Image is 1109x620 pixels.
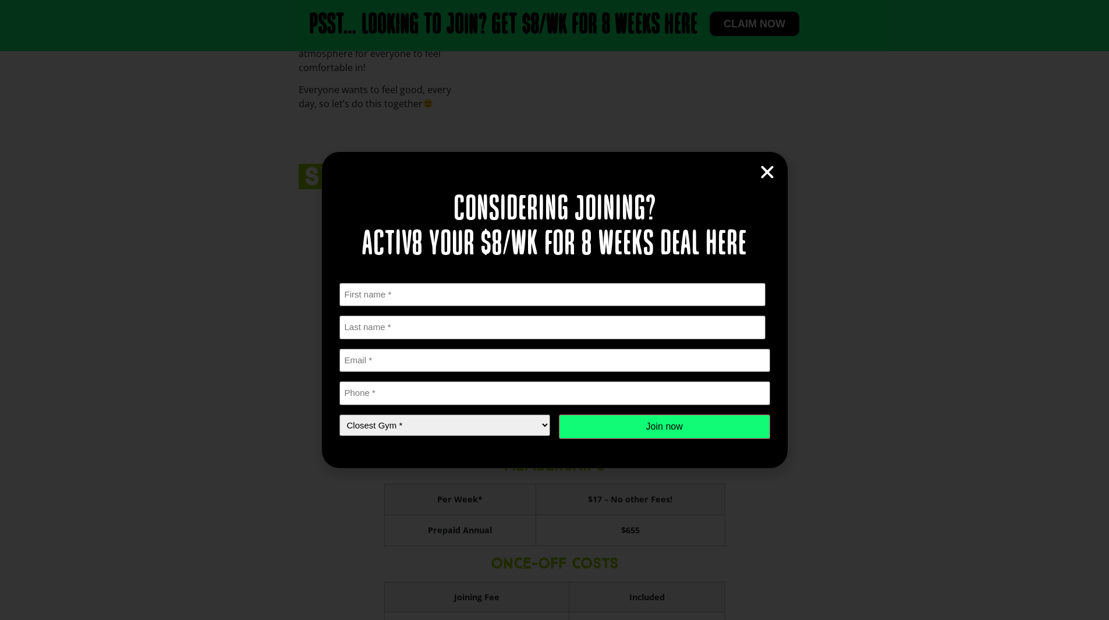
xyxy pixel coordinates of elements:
input: Phone * [339,381,770,405]
input: Last name * [339,316,766,339]
h2: Considering joining? Activ8 your $8/wk for 8 weeks deal here [339,193,770,263]
input: Join now [559,414,770,439]
input: First name * [339,283,766,307]
input: Email * [339,349,770,373]
a: Close [759,164,776,181]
